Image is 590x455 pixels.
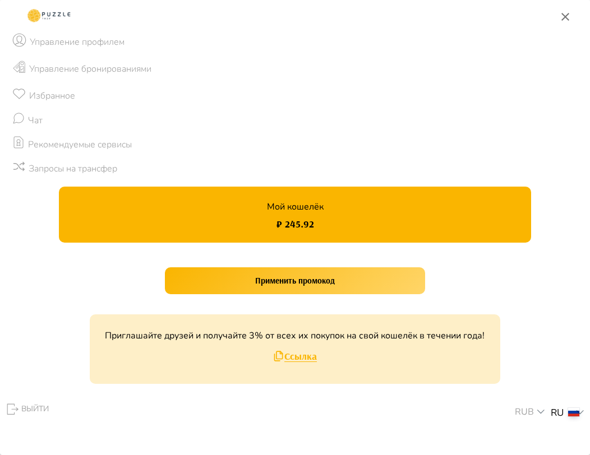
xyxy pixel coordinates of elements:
div: RUB [511,405,551,421]
p: Запросы на трансфер [29,162,117,175]
p: Управление бронированиями [29,62,151,76]
h1: ₽ 245.92 [276,218,314,230]
button: Ссылка [232,342,357,369]
p: Чат [28,114,43,127]
p: Рекомендуемые сервисы [28,138,132,151]
button: Применить промокод [165,267,425,294]
p: Приглашайте друзей и получайте 3% от всех их покупок на свой кошелёк в течении года! [105,329,485,342]
p: Управление профилем [30,35,125,49]
img: lang [568,408,579,416]
p: Избранное [29,89,75,103]
p: RU [551,406,564,420]
p: Мой кошелёк [267,200,324,213]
